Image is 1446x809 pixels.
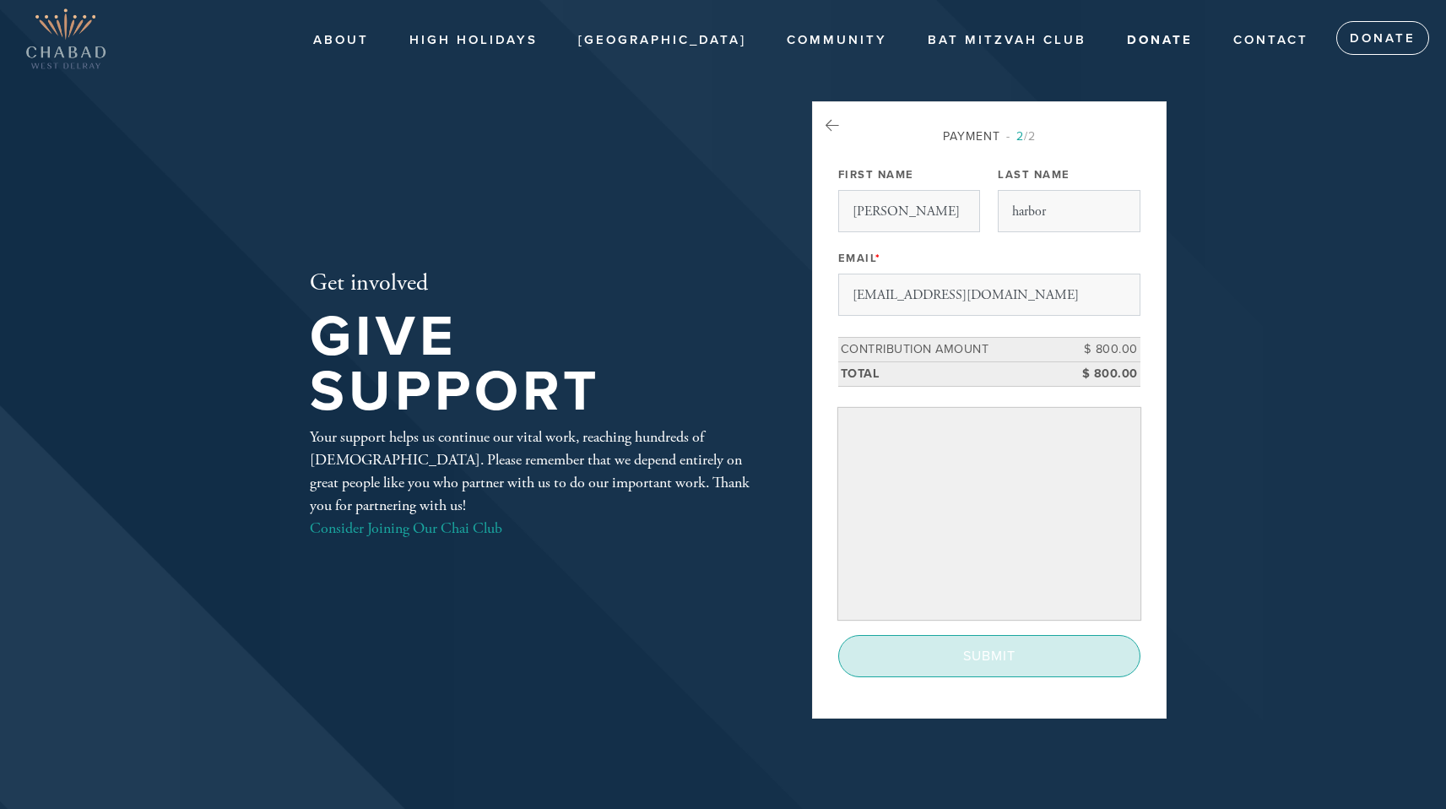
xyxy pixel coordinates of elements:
div: Payment [838,128,1140,145]
td: Total [838,361,1064,386]
input: Submit [838,635,1140,677]
a: High Holidays [397,24,550,57]
a: Community [774,24,900,57]
a: Donate [1114,24,1205,57]
a: Donate [1336,21,1429,55]
label: Email [838,251,881,266]
img: Copy%20of%20West_Delray_Logo.png [25,8,106,69]
a: About [301,24,382,57]
a: Consider Joining Our Chai Club [310,519,502,538]
td: $ 800.00 [1064,361,1140,386]
a: [GEOGRAPHIC_DATA] [566,24,759,57]
iframe: To enrich screen reader interactions, please activate Accessibility in Grammarly extension settings [842,411,1137,616]
span: This field is required. [875,252,881,265]
span: /2 [1006,129,1036,144]
label: First Name [838,167,914,182]
div: Your support helps us continue our vital work, reaching hundreds of [DEMOGRAPHIC_DATA]. Please re... [310,426,757,540]
h2: Get involved [310,269,757,298]
a: Bat Mitzvah Club [915,24,1099,57]
span: 2 [1016,129,1024,144]
h1: Give Support [310,310,757,419]
td: $ 800.00 [1064,338,1140,362]
label: Last Name [998,167,1070,182]
a: Contact [1221,24,1321,57]
td: Contribution Amount [838,338,1064,362]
